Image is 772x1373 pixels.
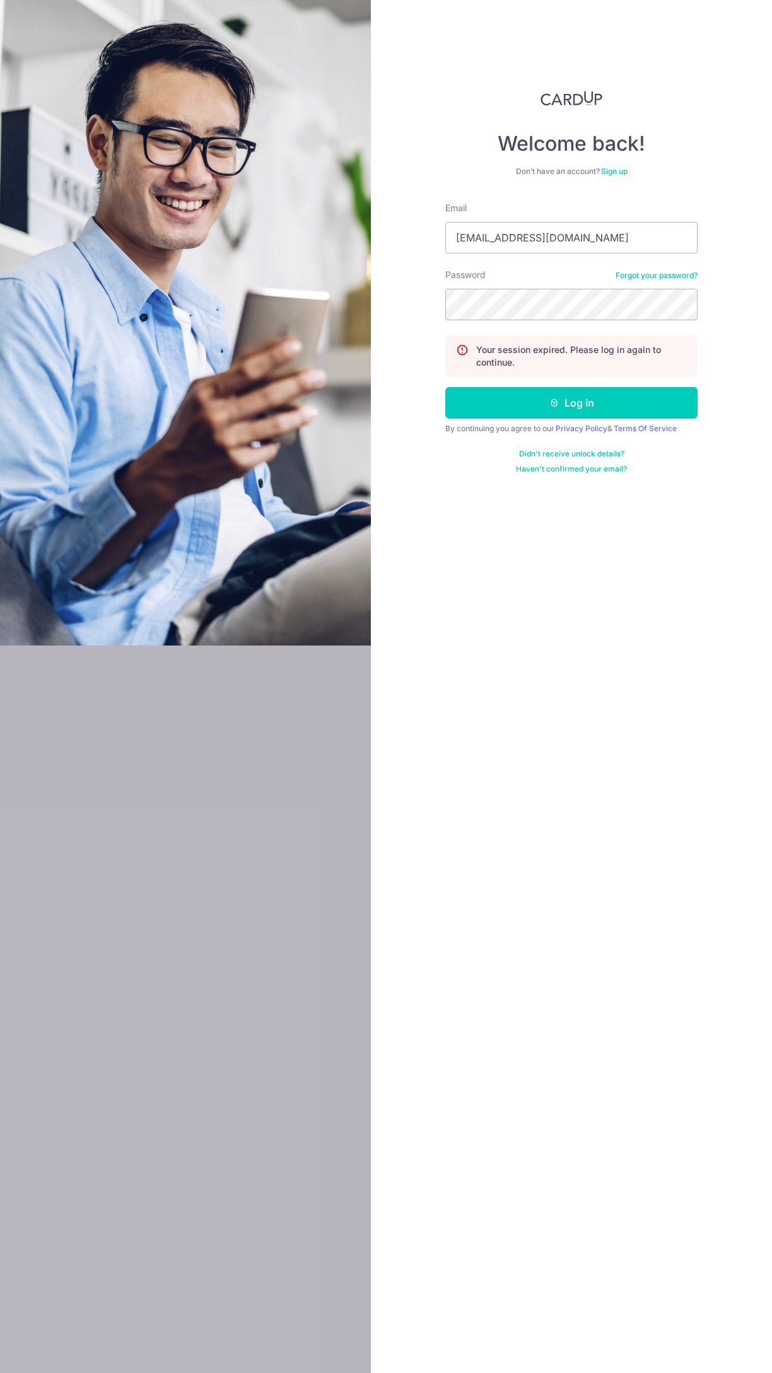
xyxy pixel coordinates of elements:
label: Password [445,269,486,281]
label: Email [445,202,467,214]
div: By continuing you agree to our & [445,424,698,434]
a: Terms Of Service [614,424,677,433]
a: Forgot your password? [616,270,698,281]
a: Haven't confirmed your email? [516,464,627,474]
button: Log in [445,387,698,419]
a: Privacy Policy [556,424,607,433]
div: Don’t have an account? [445,166,698,177]
img: CardUp Logo [541,91,602,106]
input: Enter your Email [445,222,698,253]
h4: Welcome back! [445,131,698,156]
a: Didn't receive unlock details? [519,449,624,459]
p: Your session expired. Please log in again to continue. [476,344,687,369]
a: Sign up [601,166,628,176]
